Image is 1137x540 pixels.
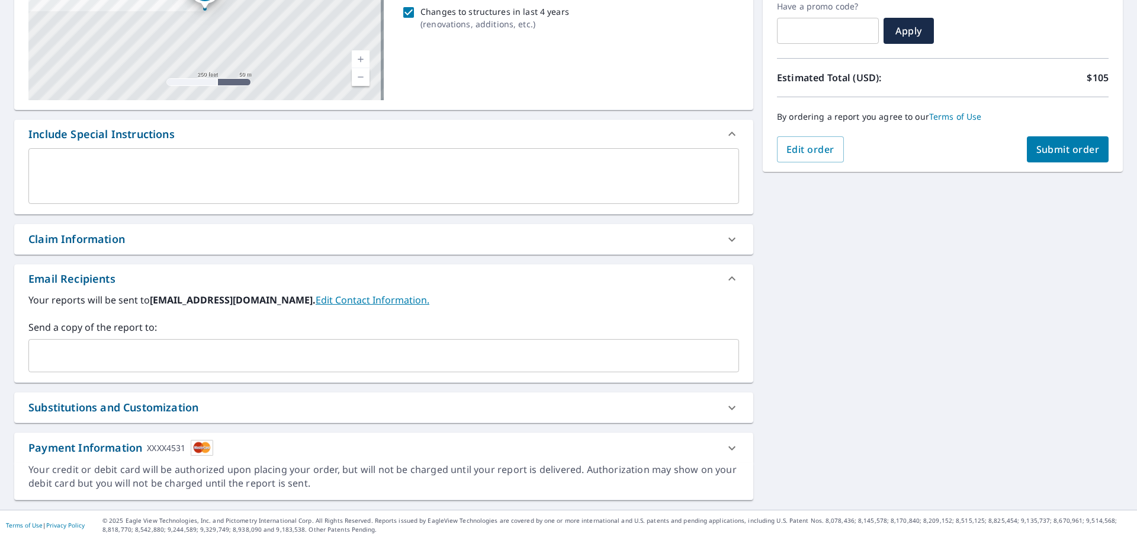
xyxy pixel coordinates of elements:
a: Current Level 17, Zoom Out [352,68,370,86]
img: cardImage [191,440,213,456]
div: Claim Information [14,224,753,254]
button: Submit order [1027,136,1109,162]
p: Estimated Total (USD): [777,71,943,85]
p: ( renovations, additions, etc. ) [420,18,569,30]
div: Email Recipients [14,264,753,293]
label: Have a promo code? [777,1,879,12]
b: [EMAIL_ADDRESS][DOMAIN_NAME]. [150,293,316,306]
p: | [6,522,85,529]
button: Apply [884,18,934,44]
span: Edit order [786,143,834,156]
div: Email Recipients [28,271,115,287]
div: XXXX4531 [147,440,185,456]
p: $105 [1087,71,1109,85]
div: Payment Information [28,440,213,456]
div: Include Special Instructions [28,126,175,142]
a: Current Level 17, Zoom In [352,50,370,68]
button: Edit order [777,136,844,162]
div: Claim Information [28,231,125,247]
label: Your reports will be sent to [28,293,739,307]
p: By ordering a report you agree to our [777,111,1109,122]
p: © 2025 Eagle View Technologies, Inc. and Pictometry International Corp. All Rights Reserved. Repo... [102,516,1131,534]
div: Substitutions and Customization [14,392,753,423]
span: Submit order [1036,143,1100,156]
p: Changes to structures in last 4 years [420,5,569,18]
label: Send a copy of the report to: [28,320,739,334]
a: EditContactInfo [316,293,429,306]
div: Payment InformationXXXX4531cardImage [14,433,753,463]
div: Include Special Instructions [14,120,753,148]
span: Apply [893,24,924,37]
div: Substitutions and Customization [28,400,198,416]
a: Terms of Use [6,521,43,529]
a: Privacy Policy [46,521,85,529]
a: Terms of Use [929,111,982,122]
div: Your credit or debit card will be authorized upon placing your order, but will not be charged unt... [28,463,739,490]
